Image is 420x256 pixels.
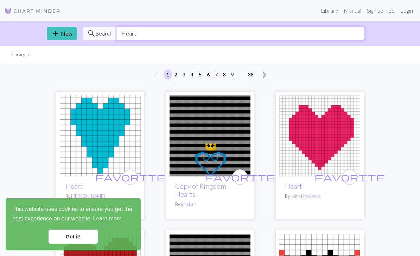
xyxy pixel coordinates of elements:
button: favourite [342,169,357,185]
span: This website uses cookies to ensure you get the best experience on our website. [12,205,134,224]
a: Kingdom Hearts [170,132,250,138]
a: Login [397,4,416,18]
a: Manual [341,4,364,18]
span: add [51,29,60,38]
button: 8 [220,69,229,80]
a: knittykittykatylo [291,193,320,199]
button: Next [256,69,270,81]
a: Copy of Kingdom Hearts [175,182,226,198]
img: Heart [279,95,360,176]
button: 1 [164,69,172,80]
button: 6 [204,69,212,80]
button: 9 [228,69,237,80]
a: ipheions [181,201,197,207]
button: 5 [196,69,204,80]
button: 4 [188,69,196,80]
button: 7 [212,69,221,80]
a: Sign up free [364,4,397,18]
button: 38 [245,69,256,80]
nav: Page navigation [150,69,270,81]
p: By [285,193,355,200]
button: favourite [122,169,138,185]
span: favorite [314,171,385,182]
span: favorite [95,171,165,182]
a: Heart [65,182,83,190]
span: Search [96,29,113,38]
a: Library [318,4,341,18]
a: Heart [60,132,141,138]
a: Heart [279,132,360,138]
button: favourite [232,169,248,185]
a: New [47,27,77,40]
img: Logo [4,7,61,15]
div: cookieconsent [6,198,141,250]
span: arrow_forward [259,70,267,80]
span: favorite [205,171,275,182]
i: favourite [205,170,275,184]
i: Next [259,71,267,79]
p: By [65,193,135,200]
a: Heart [285,182,302,190]
a: learn more about cookies [92,213,123,224]
a: [PERSON_NAME] [71,193,105,199]
i: favourite [314,170,385,184]
button: 2 [172,69,180,80]
img: Kingdom Hearts [170,95,250,176]
li: Library [11,51,25,58]
i: favourite [95,170,165,184]
img: Heart [60,95,141,176]
span: search [87,29,96,38]
a: dismiss cookie message [49,230,98,244]
p: By [175,201,245,208]
button: 3 [180,69,188,80]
